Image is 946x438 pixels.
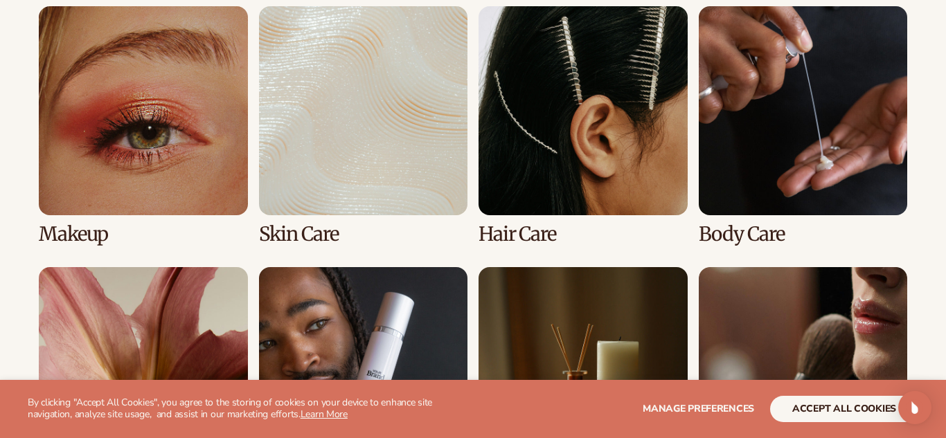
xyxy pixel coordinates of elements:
p: By clicking "Accept All Cookies", you agree to the storing of cookies on your device to enhance s... [28,397,472,421]
span: Manage preferences [643,402,754,415]
div: 4 / 8 [699,6,908,244]
div: 2 / 8 [259,6,468,244]
button: Manage preferences [643,396,754,422]
h3: Body Care [699,223,908,245]
div: 3 / 8 [479,6,688,244]
h3: Makeup [39,223,248,245]
h3: Skin Care [259,223,468,245]
a: Learn More [301,408,348,421]
button: accept all cookies [770,396,918,422]
div: 1 / 8 [39,6,248,244]
h3: Hair Care [479,223,688,245]
div: Open Intercom Messenger [898,391,931,424]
